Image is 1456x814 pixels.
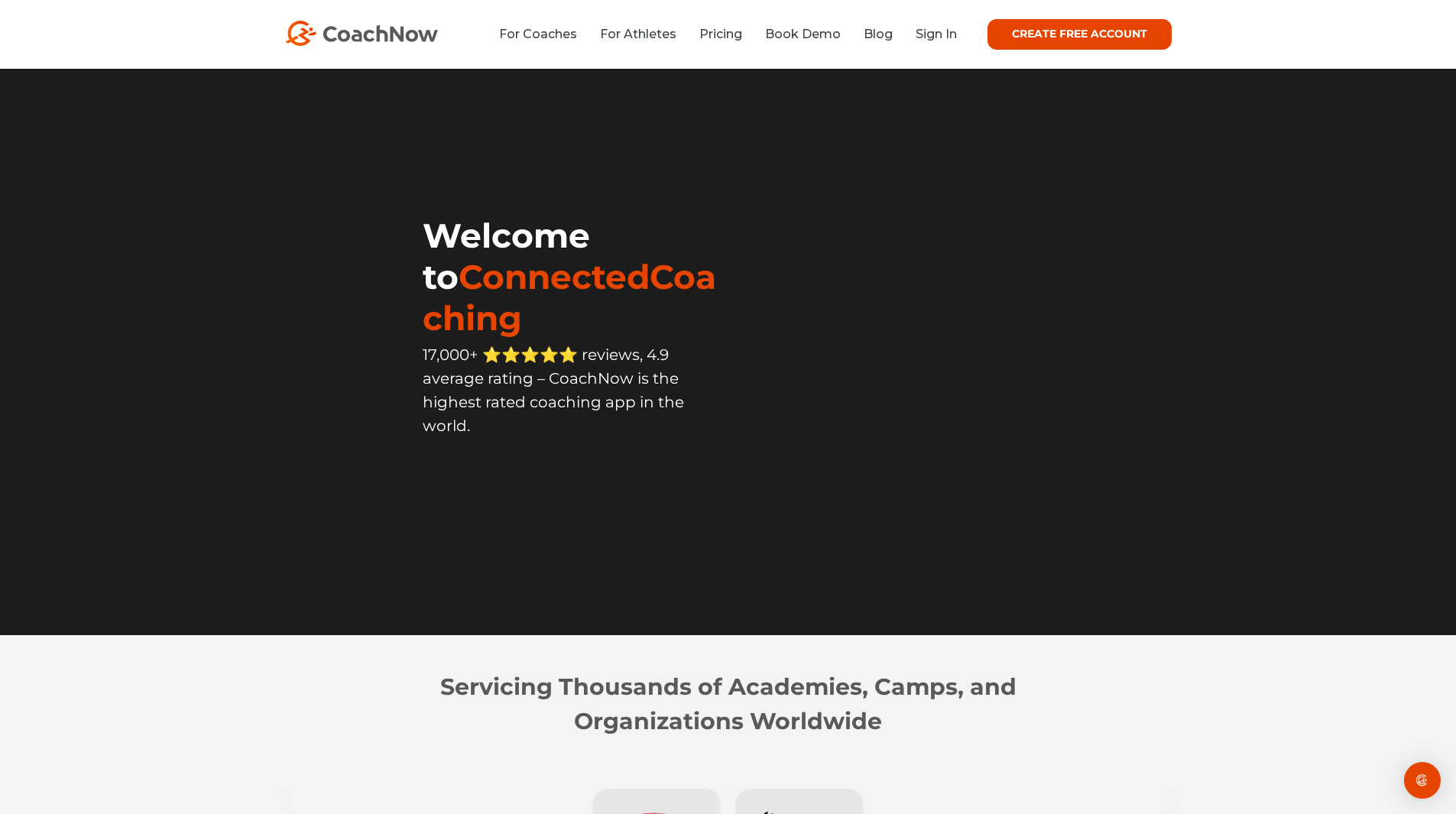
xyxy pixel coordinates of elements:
[423,256,716,339] span: ConnectedCoaching
[423,215,728,339] h1: Welcome to
[285,21,438,46] img: CoachNow Logo
[699,27,742,41] a: Pricing
[499,27,577,41] a: For Coaches
[987,19,1172,50] a: CREATE FREE ACCOUNT
[423,345,684,435] span: 17,000+ ⭐️⭐️⭐️⭐️⭐️ reviews, 4.9 average rating – CoachNow is the highest rated coaching app in th...
[864,27,893,41] a: Blog
[600,27,676,41] a: For Athletes
[423,471,728,517] iframe: Embedded CTA
[916,27,957,41] a: Sign In
[765,27,841,41] a: Book Demo
[440,673,1017,735] strong: Servicing Thousands of Academies, Camps, and Organizations Worldwide
[1404,762,1441,799] div: Open Intercom Messenger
